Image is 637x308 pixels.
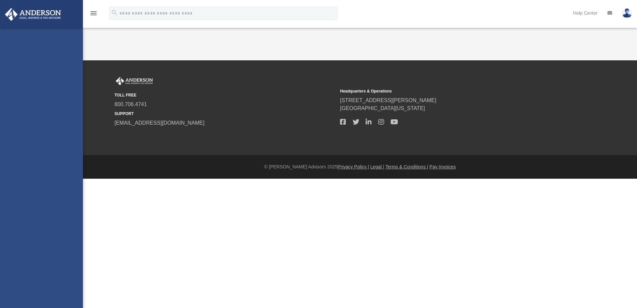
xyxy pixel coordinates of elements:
small: Headquarters & Operations [340,88,561,94]
img: Anderson Advisors Platinum Portal [114,77,154,86]
a: Terms & Conditions | [386,164,428,169]
a: [GEOGRAPHIC_DATA][US_STATE] [340,105,425,111]
small: SUPPORT [114,111,335,117]
a: 800.706.4741 [114,101,147,107]
a: [STREET_ADDRESS][PERSON_NAME] [340,97,436,103]
i: search [111,9,118,16]
img: Anderson Advisors Platinum Portal [3,8,63,21]
div: © [PERSON_NAME] Advisors 2025 [83,163,637,170]
i: menu [90,9,98,17]
a: Privacy Policy | [338,164,369,169]
a: [EMAIL_ADDRESS][DOMAIN_NAME] [114,120,204,126]
small: TOLL FREE [114,92,335,98]
a: Legal | [370,164,384,169]
a: Pay Invoices [429,164,456,169]
img: User Pic [622,8,632,18]
a: menu [90,13,98,17]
